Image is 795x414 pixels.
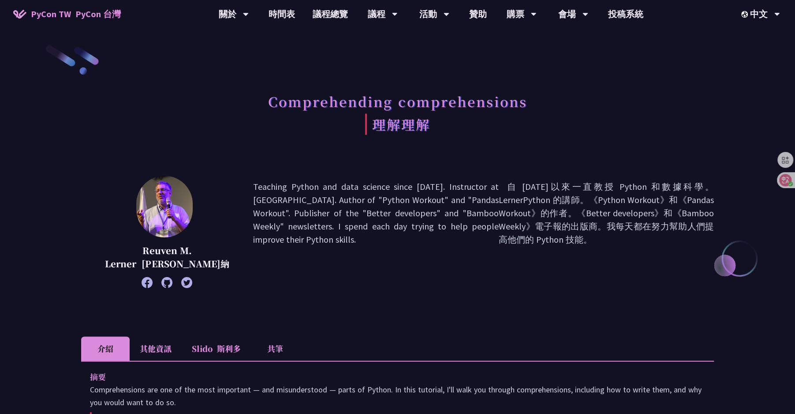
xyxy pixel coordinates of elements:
font: 斯利多 [217,343,241,354]
li: 其他資訊 [130,336,182,361]
li: 介紹 [81,336,130,361]
p: 摘要 [90,370,687,383]
font: [PERSON_NAME]納 [142,257,229,270]
font: 自 [DATE]以來一直教授 Python 和數據科學。LernerPython 的講師。《Python Workout》和《Pandas Workout》的作者。《Better develop... [499,181,714,245]
font: PyCon 台灣 [75,8,121,19]
img: Home icon of PyCon TW 2025 [13,10,26,18]
h1: Comprehending comprehensions [268,88,527,143]
li: Slido [182,336,251,361]
img: Reuven M. Lerner [136,176,193,237]
span: PyCon TW [31,7,121,21]
a: PyCon TW PyCon 台灣 [4,3,130,25]
li: 共筆 [251,336,299,361]
p: Teaching Python and data science since [DATE]. Instructor at [GEOGRAPHIC_DATA]. Author of "Python... [253,180,714,284]
img: Locale Icon [741,11,750,18]
p: Reuven M. Lerner [103,244,231,270]
font: 理解理解 [372,115,430,134]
